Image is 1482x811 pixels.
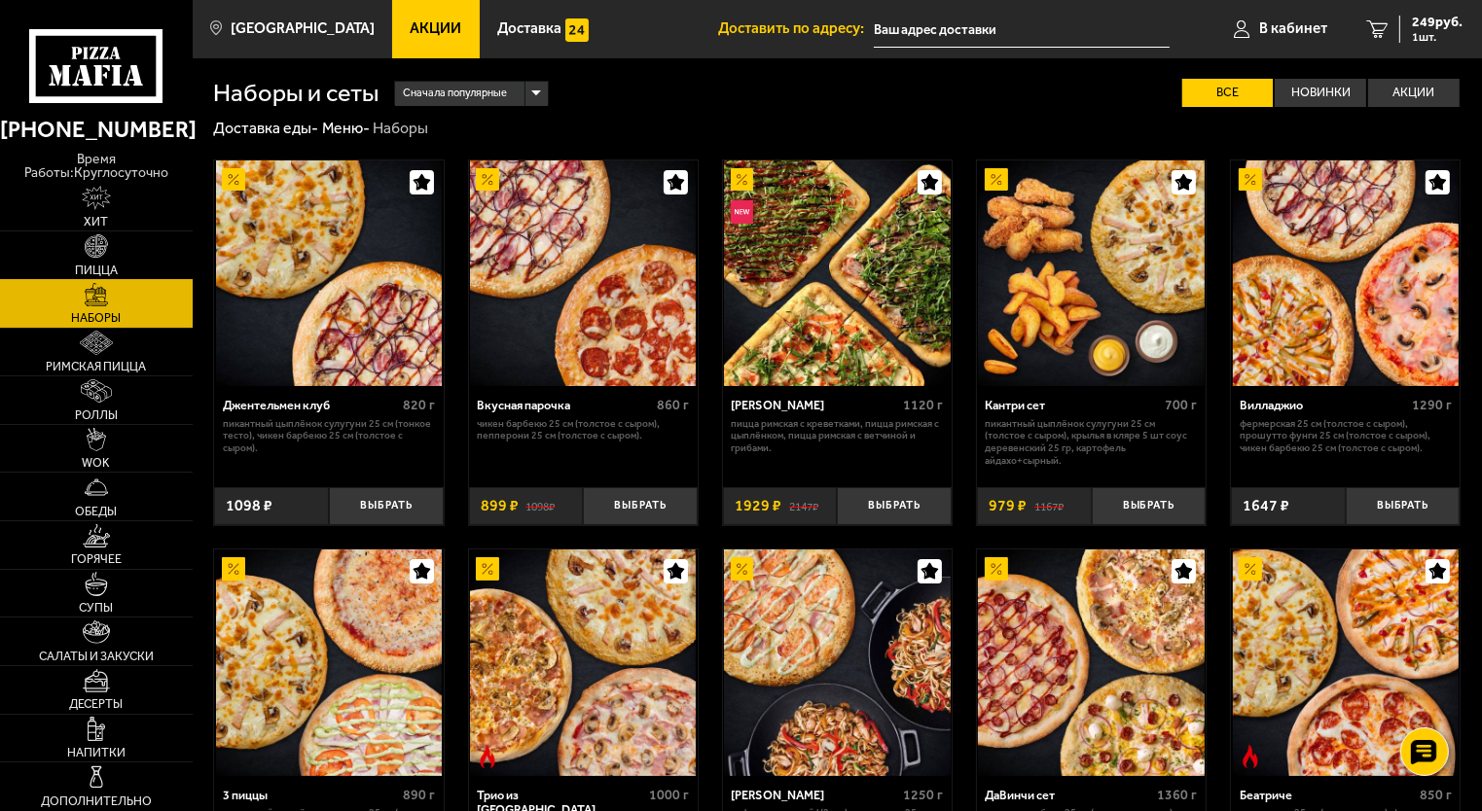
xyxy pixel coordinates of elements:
[583,487,698,525] button: Выбрать
[82,457,110,470] span: WOK
[1158,787,1198,803] span: 1360 г
[403,787,435,803] span: 890 г
[731,200,754,224] img: Новинка
[223,418,435,455] p: Пикантный цыплёнок сулугуни 25 см (тонкое тесто), Чикен Барбекю 25 см (толстое с сыром).
[724,160,950,386] img: Мама Миа
[84,216,108,229] span: Хит
[986,788,1153,802] div: ДаВинчи сет
[718,21,874,36] span: Доставить по адресу:
[403,79,507,108] span: Сначала популярные
[1092,487,1207,525] button: Выбрать
[903,397,943,413] span: 1120 г
[329,487,444,525] button: Выбрать
[977,549,1206,775] a: АкционныйДаВинчи сет
[1243,498,1289,513] span: 1647 ₽
[1233,549,1459,775] img: Беатриче
[470,549,696,775] img: Трио из Рио
[79,602,113,615] span: Супы
[373,119,428,139] div: Наборы
[69,698,123,711] span: Десерты
[75,506,117,518] span: Обеды
[403,397,435,413] span: 820 г
[723,549,952,775] a: АкционныйВилла Капри
[39,651,154,663] span: Салаты и закуски
[1240,418,1452,455] p: Фермерская 25 см (толстое с сыром), Прошутто Фунги 25 см (толстое с сыром), Чикен Барбекю 25 см (...
[1239,168,1262,192] img: Акционный
[837,487,952,525] button: Выбрать
[477,398,652,412] div: Вкусная парочка
[216,549,442,775] img: 3 пиццы
[1231,549,1460,775] a: АкционныйОстрое блюдоБеатриче
[731,418,943,455] p: Пицца Римская с креветками, Пицца Римская с цыплёнком, Пицца Римская с ветчиной и грибами.
[477,418,689,442] p: Чикен Барбекю 25 см (толстое с сыром), Пепперони 25 см (толстое с сыром).
[1182,79,1274,107] label: Все
[213,81,379,105] h1: Наборы и сеты
[526,498,556,513] s: 1098 ₽
[731,557,754,581] img: Акционный
[731,168,754,192] img: Акционный
[213,119,318,137] a: Доставка еды-
[978,549,1204,775] img: ДаВинчи сет
[874,12,1171,48] input: Ваш адрес доставки
[46,361,146,373] span: Римская пицца
[1412,397,1452,413] span: 1290 г
[481,498,519,513] span: 899 ₽
[469,160,698,386] a: АкционныйВкусная парочка
[723,160,952,386] a: АкционныйНовинкаМама Миа
[1346,487,1461,525] button: Выбрать
[1259,21,1327,36] span: В кабинет
[649,787,689,803] span: 1000 г
[735,498,781,513] span: 1929 ₽
[565,18,589,42] img: 15daf4d41897b9f0e9f617042186c801.svg
[222,168,245,192] img: Акционный
[1368,79,1460,107] label: Акции
[75,264,118,277] span: Пицца
[469,549,698,775] a: АкционныйОстрое блюдоТрио из Рио
[1034,498,1064,513] s: 1167 ₽
[411,21,462,36] span: Акции
[657,397,689,413] span: 860 г
[1166,397,1198,413] span: 700 г
[1420,787,1452,803] span: 850 г
[223,788,398,802] div: 3 пиццы
[1412,16,1463,29] span: 249 руб.
[226,498,272,513] span: 1098 ₽
[223,398,398,412] div: Джентельмен клуб
[1239,557,1262,581] img: Акционный
[1240,398,1407,412] div: Вилладжио
[75,409,118,422] span: Роллы
[731,788,898,802] div: [PERSON_NAME]
[71,312,121,325] span: Наборы
[1412,31,1463,43] span: 1 шт.
[322,119,370,137] a: Меню-
[71,553,122,566] span: Горячее
[985,557,1008,581] img: Акционный
[1275,79,1366,107] label: Новинки
[231,21,375,36] span: [GEOGRAPHIC_DATA]
[214,160,443,386] a: АкционныйДжентельмен клуб
[1239,745,1262,768] img: Острое блюдо
[216,160,442,386] img: Джентельмен клуб
[724,549,950,775] img: Вилла Капри
[731,398,898,412] div: [PERSON_NAME]
[476,168,499,192] img: Акционный
[476,745,499,768] img: Острое блюдо
[1240,788,1415,802] div: Беатриче
[476,557,499,581] img: Акционный
[986,398,1161,412] div: Кантри сет
[789,498,818,513] s: 2147 ₽
[497,21,561,36] span: Доставка
[222,557,245,581] img: Акционный
[989,498,1027,513] span: 979 ₽
[214,549,443,775] a: Акционный3 пиццы
[977,160,1206,386] a: АкционныйКантри сет
[985,168,1008,192] img: Акционный
[903,787,943,803] span: 1250 г
[41,795,152,808] span: Дополнительно
[1233,160,1459,386] img: Вилладжио
[1231,160,1460,386] a: АкционныйВилладжио
[470,160,696,386] img: Вкусная парочка
[978,160,1204,386] img: Кантри сет
[986,418,1198,468] p: Пикантный цыплёнок сулугуни 25 см (толстое с сыром), крылья в кляре 5 шт соус деревенский 25 гр, ...
[67,747,126,759] span: Напитки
